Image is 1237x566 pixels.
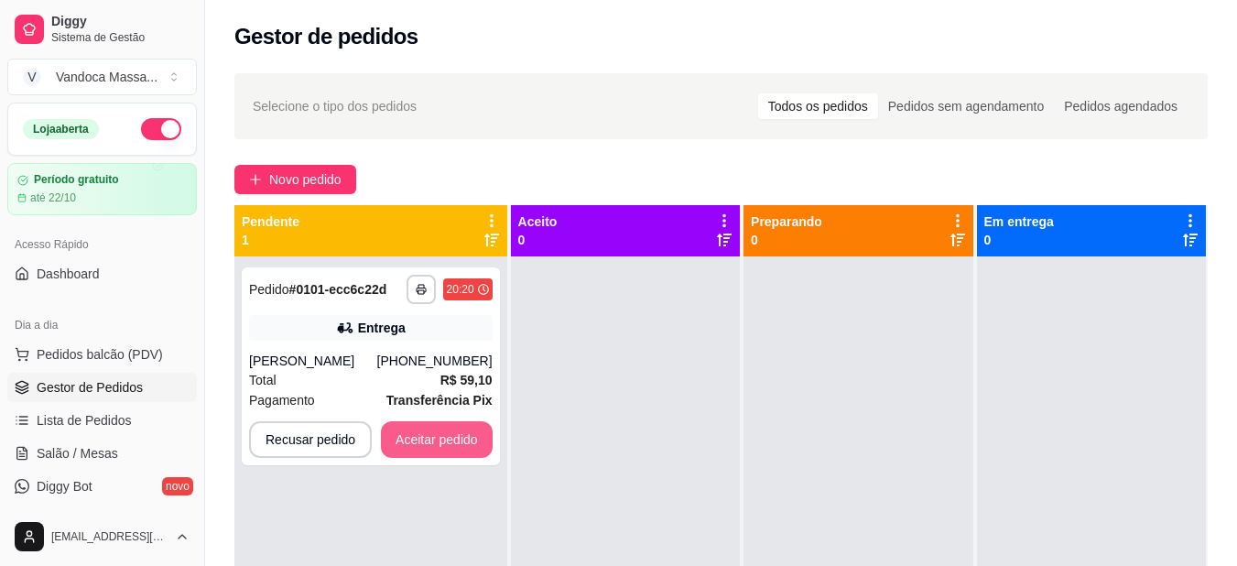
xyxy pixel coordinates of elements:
[37,444,118,463] span: Salão / Mesas
[377,352,493,370] div: [PHONE_NUMBER]
[37,378,143,397] span: Gestor de Pedidos
[249,421,372,458] button: Recusar pedido
[440,373,493,387] strong: R$ 59,10
[37,411,132,430] span: Lista de Pedidos
[37,265,100,283] span: Dashboard
[7,310,197,340] div: Dia a dia
[37,477,92,495] span: Diggy Bot
[7,59,197,95] button: Select a team
[381,421,493,458] button: Aceitar pedido
[878,93,1054,119] div: Pedidos sem agendamento
[7,406,197,435] a: Lista de Pedidos
[249,390,315,410] span: Pagamento
[37,345,163,364] span: Pedidos balcão (PDV)
[7,505,197,534] a: KDS
[7,472,197,501] a: Diggy Botnovo
[249,370,277,390] span: Total
[984,212,1054,231] p: Em entrega
[7,515,197,559] button: [EMAIL_ADDRESS][DOMAIN_NAME]
[7,439,197,468] a: Salão / Mesas
[51,14,190,30] span: Diggy
[386,393,493,408] strong: Transferência Pix
[758,93,878,119] div: Todos os pedidos
[7,7,197,51] a: DiggySistema de Gestão
[7,259,197,288] a: Dashboard
[56,68,157,86] div: Vandoca Massa ...
[51,529,168,544] span: [EMAIL_ADDRESS][DOMAIN_NAME]
[7,230,197,259] div: Acesso Rápido
[249,173,262,186] span: plus
[242,231,299,249] p: 1
[7,163,197,215] a: Período gratuitoaté 22/10
[751,231,822,249] p: 0
[51,30,190,45] span: Sistema de Gestão
[289,282,387,297] strong: # 0101-ecc6c22d
[234,165,356,194] button: Novo pedido
[253,96,417,116] span: Selecione o tipo dos pedidos
[518,231,558,249] p: 0
[30,190,76,205] article: até 22/10
[7,373,197,402] a: Gestor de Pedidos
[269,169,342,190] span: Novo pedido
[447,282,474,297] div: 20:20
[249,282,289,297] span: Pedido
[7,340,197,369] button: Pedidos balcão (PDV)
[141,118,181,140] button: Alterar Status
[249,352,377,370] div: [PERSON_NAME]
[358,319,406,337] div: Entrega
[234,22,418,51] h2: Gestor de pedidos
[518,212,558,231] p: Aceito
[242,212,299,231] p: Pendente
[1054,93,1188,119] div: Pedidos agendados
[34,173,119,187] article: Período gratuito
[23,68,41,86] span: V
[751,212,822,231] p: Preparando
[23,119,99,139] div: Loja aberta
[984,231,1054,249] p: 0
